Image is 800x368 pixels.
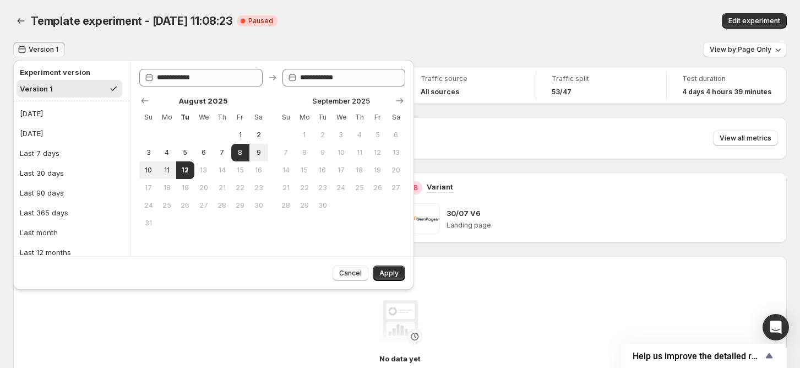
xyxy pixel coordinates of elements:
div: [DATE] [20,128,43,139]
div: Last 90 days [20,187,64,198]
span: 2 [318,131,327,139]
span: 7 [217,148,226,157]
span: View all metrics [720,134,771,143]
button: Wednesday September 17 2025 [332,161,350,179]
span: Sa [391,113,401,122]
span: 23 [318,183,327,192]
div: Version 1 [20,83,53,94]
button: Sunday September 14 2025 [277,161,295,179]
button: Show survey - Help us improve the detailed report for A/B campaigns [633,349,776,362]
span: 30 [254,201,263,210]
span: Th [217,113,226,122]
button: Edit experiment [722,13,787,29]
button: Monday September 8 2025 [295,144,313,161]
span: We [199,113,208,122]
span: 15 [300,166,309,175]
button: Saturday August 30 2025 [249,197,268,214]
div: Open Intercom Messenger [763,314,789,340]
button: Wednesday September 10 2025 [332,144,350,161]
button: Show next month, October 2025 [392,93,407,109]
span: 10 [144,166,153,175]
button: Apply [373,266,405,281]
button: Sunday August 17 2025 [139,179,157,197]
button: Last 365 days [17,204,127,221]
span: 9 [318,148,327,157]
button: Friday August 29 2025 [231,197,249,214]
span: View by: Page Only [710,45,771,54]
div: [DATE] [20,108,43,119]
button: Thursday August 7 2025 [213,144,231,161]
span: 31 [144,219,153,228]
span: 6 [199,148,208,157]
th: Tuesday [313,109,331,126]
span: 25 [355,183,364,192]
button: Version 1 [13,42,65,57]
button: Thursday August 14 2025 [213,161,231,179]
span: 10 [336,148,346,157]
span: Fr [373,113,382,122]
button: Wednesday September 3 2025 [332,126,350,144]
button: Saturday August 9 2025 [249,144,268,161]
span: Help us improve the detailed report for A/B campaigns [633,351,763,361]
span: 1 [300,131,309,139]
span: Tu [318,113,327,122]
span: 26 [181,201,190,210]
button: [DATE] [17,105,127,122]
span: Tu [181,113,190,122]
span: 6 [391,131,401,139]
span: 53/47 [552,88,572,96]
button: Saturday September 13 2025 [387,144,405,161]
button: Thursday August 28 2025 [213,197,231,214]
span: Template experiment - [DATE] 11:08:23 [31,14,233,28]
span: 12 [181,166,190,175]
button: Saturday August 2 2025 [249,126,268,144]
span: Edit experiment [728,17,780,25]
button: Thursday September 25 2025 [350,179,368,197]
span: 18 [162,183,171,192]
button: Monday September 29 2025 [295,197,313,214]
h2: Experiment version [20,67,119,78]
th: Wednesday [194,109,213,126]
button: Monday September 15 2025 [295,161,313,179]
span: 7 [281,148,291,157]
button: Last month [17,224,127,241]
button: Monday August 4 2025 [157,144,176,161]
th: Thursday [213,109,231,126]
button: Friday September 12 2025 [368,144,387,161]
span: Paused [248,17,273,25]
button: View all metrics [713,131,778,146]
button: Last 7 days [17,144,127,162]
button: Saturday August 23 2025 [249,179,268,197]
button: Tuesday September 23 2025 [313,179,331,197]
button: Friday September 19 2025 [368,161,387,179]
button: Last 12 months [17,243,127,261]
button: Sunday September 28 2025 [277,197,295,214]
button: Sunday September 7 2025 [277,144,295,161]
button: Wednesday August 27 2025 [194,197,213,214]
span: 15 [236,166,245,175]
span: Traffic source [421,74,520,83]
span: 16 [254,166,263,175]
th: Tuesday [176,109,194,126]
button: Saturday September 6 2025 [387,126,405,144]
button: Wednesday August 6 2025 [194,144,213,161]
button: Tuesday September 16 2025 [313,161,331,179]
th: Saturday [387,109,405,126]
span: 28 [281,201,291,210]
button: Monday September 22 2025 [295,179,313,197]
p: Landing page [447,221,778,230]
button: Sunday August 31 2025 [139,214,157,232]
span: Mo [300,113,309,122]
button: Saturday August 16 2025 [249,161,268,179]
h4: All sources [421,88,459,96]
span: Test duration [682,74,771,83]
span: 11 [162,166,171,175]
button: Thursday September 4 2025 [350,126,368,144]
button: Thursday September 18 2025 [350,161,368,179]
div: Last 30 days [20,167,64,178]
button: Saturday September 20 2025 [387,161,405,179]
th: Friday [368,109,387,126]
span: 18 [355,166,364,175]
button: Monday August 18 2025 [157,179,176,197]
button: Tuesday August 5 2025 [176,144,194,161]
